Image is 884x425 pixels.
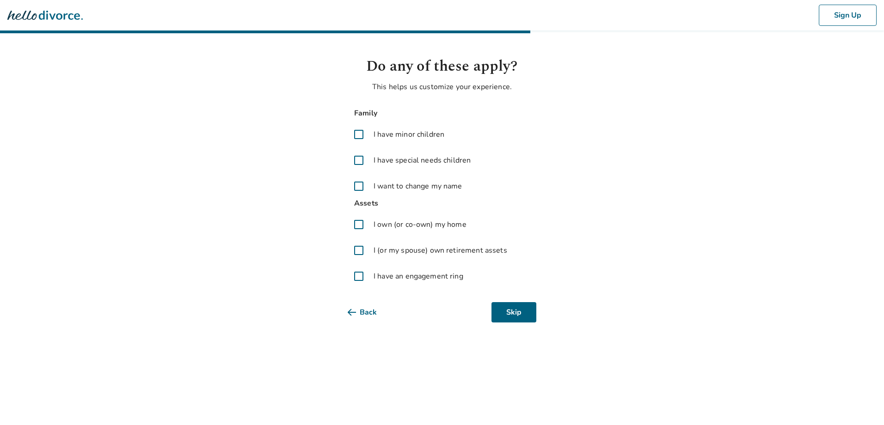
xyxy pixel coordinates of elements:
[348,107,536,120] span: Family
[374,271,463,282] span: I have an engagement ring
[374,181,462,192] span: I want to change my name
[374,245,507,256] span: I (or my spouse) own retirement assets
[348,81,536,92] p: This helps us customize your experience.
[348,197,536,210] span: Assets
[348,302,392,322] button: Back
[374,155,471,166] span: I have special needs children
[374,219,467,230] span: I own (or co-own) my home
[374,129,444,140] span: I have minor children
[838,381,884,425] iframe: Chat Widget
[819,5,877,26] button: Sign Up
[348,55,536,78] h1: Do any of these apply?
[491,302,536,322] button: Skip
